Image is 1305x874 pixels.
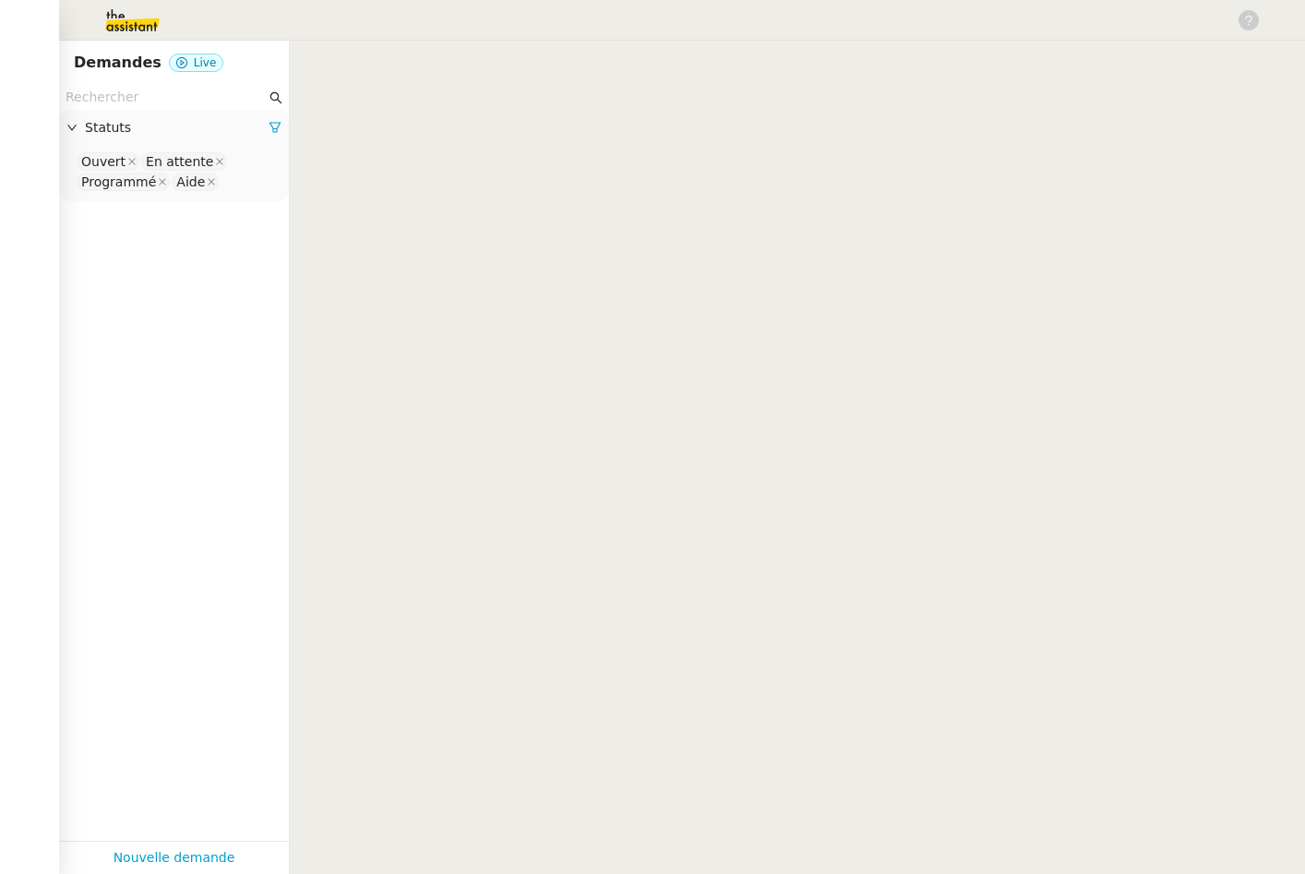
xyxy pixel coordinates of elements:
div: En attente [146,153,213,170]
span: Statuts [85,117,269,138]
nz-select-item: Programmé [77,173,170,191]
div: Ouvert [81,153,126,170]
nz-select-item: Aide [172,173,219,191]
div: Programmé [81,174,156,190]
nz-select-item: Ouvert [77,152,139,171]
span: Live [194,56,217,69]
input: Rechercher [66,87,266,108]
nz-page-header-title: Demandes [74,50,162,76]
div: Statuts [59,110,289,146]
nz-select-item: En attente [141,152,227,171]
div: Aide [176,174,205,190]
a: Nouvelle demande [114,847,235,868]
